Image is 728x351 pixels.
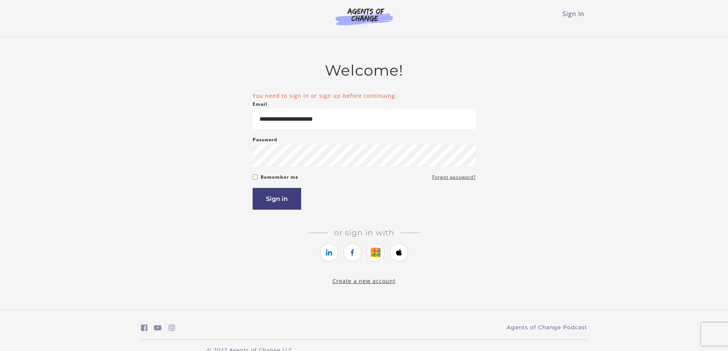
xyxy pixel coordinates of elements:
[169,322,175,333] a: https://www.instagram.com/agentsofchangeprep/ (Open in a new window)
[154,324,162,332] i: https://www.youtube.com/c/AgentsofChangeTestPrepbyMeaganMitchell (Open in a new window)
[343,243,362,262] a: https://courses.thinkific.com/users/auth/facebook?ss%5Breferral%5D=&ss%5Buser_return_to%5D=%2Fenr...
[507,324,587,332] a: Agents of Change Podcast
[253,92,476,100] li: You need to sign in or sign up before continuing.
[141,322,148,333] a: https://www.facebook.com/groups/aswbtestprep (Open in a new window)
[253,188,301,210] button: Sign in
[366,243,385,262] a: https://courses.thinkific.com/users/auth/google?ss%5Breferral%5D=&ss%5Buser_return_to%5D=%2Fenrol...
[432,173,476,182] a: Forgot password?
[141,324,148,332] i: https://www.facebook.com/groups/aswbtestprep (Open in a new window)
[390,243,408,262] a: https://courses.thinkific.com/users/auth/apple?ss%5Breferral%5D=&ss%5Buser_return_to%5D=%2Fenroll...
[332,277,396,285] a: Create a new account
[253,61,476,79] h2: Welcome!
[253,100,268,109] label: Email
[320,243,338,262] a: https://courses.thinkific.com/users/auth/linkedin?ss%5Breferral%5D=&ss%5Buser_return_to%5D=%2Fenr...
[169,324,175,332] i: https://www.instagram.com/agentsofchangeprep/ (Open in a new window)
[328,8,401,25] img: Agents of Change Logo
[563,10,584,18] a: Sign In
[154,322,162,333] a: https://www.youtube.com/c/AgentsofChangeTestPrepbyMeaganMitchell (Open in a new window)
[328,228,400,237] span: Or sign in with
[253,135,277,144] label: Password
[261,173,298,182] label: Remember me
